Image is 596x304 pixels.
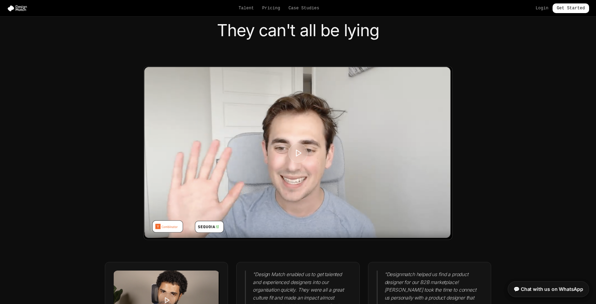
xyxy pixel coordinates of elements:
a: Case Studies [288,6,319,11]
a: Pricing [262,6,280,11]
a: Get Started [553,3,589,13]
a: Talent [239,6,254,11]
img: Design Match [7,5,30,12]
a: Login [536,6,548,11]
h2: They can't all be lying [105,22,491,39]
a: 💬 Chat with us on WhatsApp [508,281,589,297]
